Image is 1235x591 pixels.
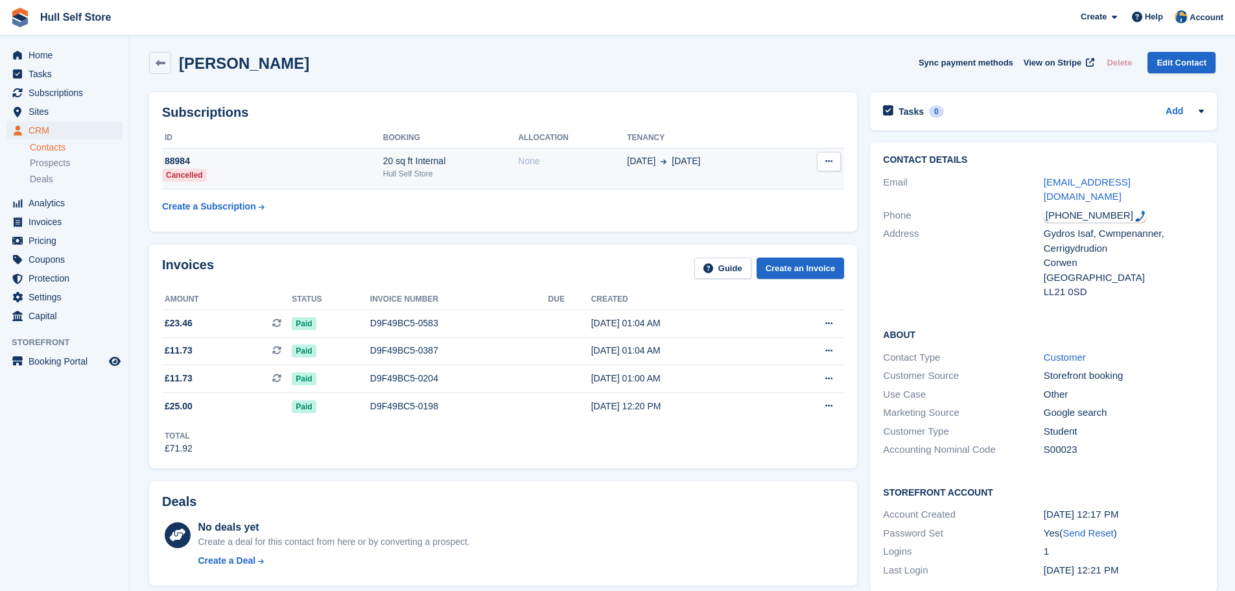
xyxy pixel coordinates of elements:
th: Created [591,289,773,310]
div: Phone [883,208,1043,223]
span: Home [29,46,106,64]
div: Last Login [883,563,1043,578]
span: Deals [30,173,53,186]
span: £11.73 [165,344,193,357]
div: Call: +447483847716 [1044,208,1146,223]
th: Amount [162,289,292,310]
div: No deals yet [198,520,469,535]
a: menu [6,288,123,306]
span: Subscriptions [29,84,106,102]
div: [DATE] 01:04 AM [591,317,773,330]
h2: [PERSON_NAME] [179,54,309,72]
div: £71.92 [165,442,193,455]
a: Contacts [30,141,123,154]
a: Send Reset [1063,527,1113,538]
th: Invoice number [370,289,548,310]
div: Create a deal for this contact from here or by converting a prospect. [198,535,469,549]
div: 1 [1044,544,1204,559]
a: menu [6,46,123,64]
span: £23.46 [165,317,193,330]
th: Status [292,289,370,310]
th: Tenancy [627,128,785,149]
h2: About [883,328,1204,341]
a: Hull Self Store [35,6,116,28]
span: ( ) [1059,527,1116,538]
h2: Subscriptions [162,105,844,120]
div: 20 sq ft Internal [383,154,519,168]
a: Preview store [107,354,123,369]
a: Create a Subscription [162,195,265,219]
a: menu [6,269,123,287]
div: [GEOGRAPHIC_DATA] [1044,271,1204,285]
span: Paid [292,317,316,330]
img: hfpfyWBK5wQHBAGPgDf9c6qAYOxxMAAAAASUVORK5CYII= [1135,210,1146,222]
div: Total [165,430,193,442]
div: Corwen [1044,256,1204,271]
div: D9F49BC5-0204 [370,372,548,385]
span: Invoices [29,213,106,231]
span: CRM [29,121,106,139]
div: D9F49BC5-0583 [370,317,548,330]
th: Due [548,289,591,310]
span: Capital [29,307,106,325]
th: Booking [383,128,519,149]
div: LL21 0SD [1044,285,1204,300]
a: menu [6,232,123,250]
a: menu [6,121,123,139]
div: [DATE] 01:04 AM [591,344,773,357]
div: Student [1044,424,1204,439]
a: Edit Contact [1147,52,1216,73]
a: menu [6,65,123,83]
div: S00023 [1044,442,1204,457]
div: Create a Subscription [162,200,256,213]
span: View on Stripe [1024,56,1081,69]
a: View on Stripe [1018,52,1097,73]
div: D9F49BC5-0198 [370,400,548,413]
div: [DATE] 12:20 PM [591,400,773,413]
div: Yes [1044,526,1204,541]
div: Create a Deal [198,554,255,568]
span: Sites [29,103,106,121]
th: ID [162,128,383,149]
div: D9F49BC5-0387 [370,344,548,357]
div: Accounting Nominal Code [883,442,1043,457]
a: menu [6,213,123,231]
img: stora-icon-8386f47178a22dfd0bd8f6a31ec36ba5ce8667c1dd55bd0f319d3a0aa187defe.svg [10,8,30,27]
span: [DATE] [627,154,655,168]
a: menu [6,307,123,325]
span: Create [1081,10,1107,23]
img: Hull Self Store [1175,10,1188,23]
a: Deals [30,173,123,186]
div: Gydros Isaf, Cwmpenanner, Cerrigydrudion [1044,226,1204,256]
span: Coupons [29,250,106,269]
span: Paid [292,344,316,357]
button: Delete [1101,52,1137,73]
span: [DATE] [672,154,700,168]
span: Tasks [29,65,106,83]
div: 0 [929,106,944,117]
span: Booking Portal [29,352,106,370]
span: Pricing [29,232,106,250]
div: None [518,154,627,168]
a: Customer [1044,352,1086,363]
a: Create a Deal [198,554,469,568]
a: Add [1166,104,1183,119]
div: Use Case [883,387,1043,402]
div: Google search [1044,405,1204,420]
a: menu [6,194,123,212]
a: menu [6,103,123,121]
span: Settings [29,288,106,306]
h2: Storefront Account [883,485,1204,498]
button: Sync payment methods [919,52,1013,73]
h2: Contact Details [883,155,1204,165]
div: Email [883,175,1043,204]
span: Paid [292,400,316,413]
div: Hull Self Store [383,168,519,180]
a: Guide [694,258,751,279]
a: menu [6,352,123,370]
div: [DATE] 01:00 AM [591,372,773,385]
a: Prospects [30,156,123,170]
span: Help [1145,10,1163,23]
th: Allocation [518,128,627,149]
a: menu [6,84,123,102]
